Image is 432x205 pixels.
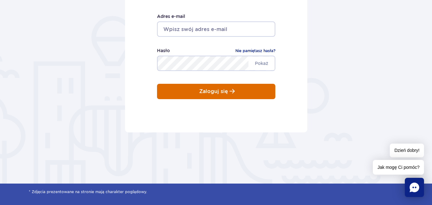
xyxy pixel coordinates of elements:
label: Adres e-mail [157,13,275,20]
span: Jak mogę Ci pomóc? [373,160,424,175]
p: Zaloguj się [199,89,228,94]
span: Dzień dobry! [390,144,424,157]
label: Hasło [157,47,170,54]
span: * Zdjęcia prezentowane na stronie mają charakter poglądowy. [29,189,403,195]
a: Nie pamiętasz hasła? [235,48,275,54]
span: Pokaż [248,57,275,70]
button: Zaloguj się [157,84,275,99]
input: Wpisz swój adres e-mail [157,21,275,37]
div: Chat [405,178,424,197]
